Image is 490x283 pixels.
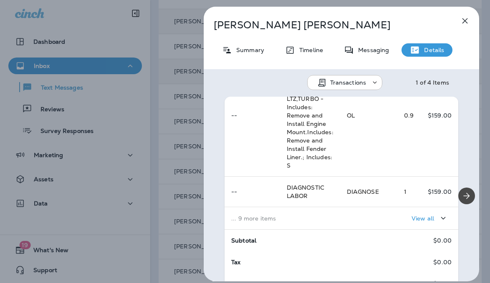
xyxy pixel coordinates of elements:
[330,79,366,86] p: Transactions
[231,215,333,222] p: ... 9 more items
[214,19,442,31] p: [PERSON_NAME] [PERSON_NAME]
[231,188,273,195] p: --
[404,188,407,195] span: 1
[231,112,273,119] p: --
[420,47,444,53] p: Details
[428,188,452,195] p: $159.00
[347,188,379,195] span: DIAGNOSE
[433,259,452,265] p: $0.00
[428,112,452,119] p: $159.00
[287,62,333,169] span: R&R A/C Compressor Drive Belt - ECO, LT, LTZ,TURBO - Includes: Remove and Install Engine Mount.In...
[347,112,355,119] span: OL
[433,237,452,244] p: $0.00
[404,112,414,119] span: 0.9
[287,184,324,200] span: DIAGNOSTIC LABOR
[412,215,434,222] p: View all
[354,47,389,53] p: Messaging
[231,237,256,244] span: Subtotal
[295,47,323,53] p: Timeline
[232,47,264,53] p: Summary
[416,79,449,86] div: 1 of 4 Items
[458,188,475,204] button: Next
[408,210,452,226] button: View all
[231,258,240,266] span: Tax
